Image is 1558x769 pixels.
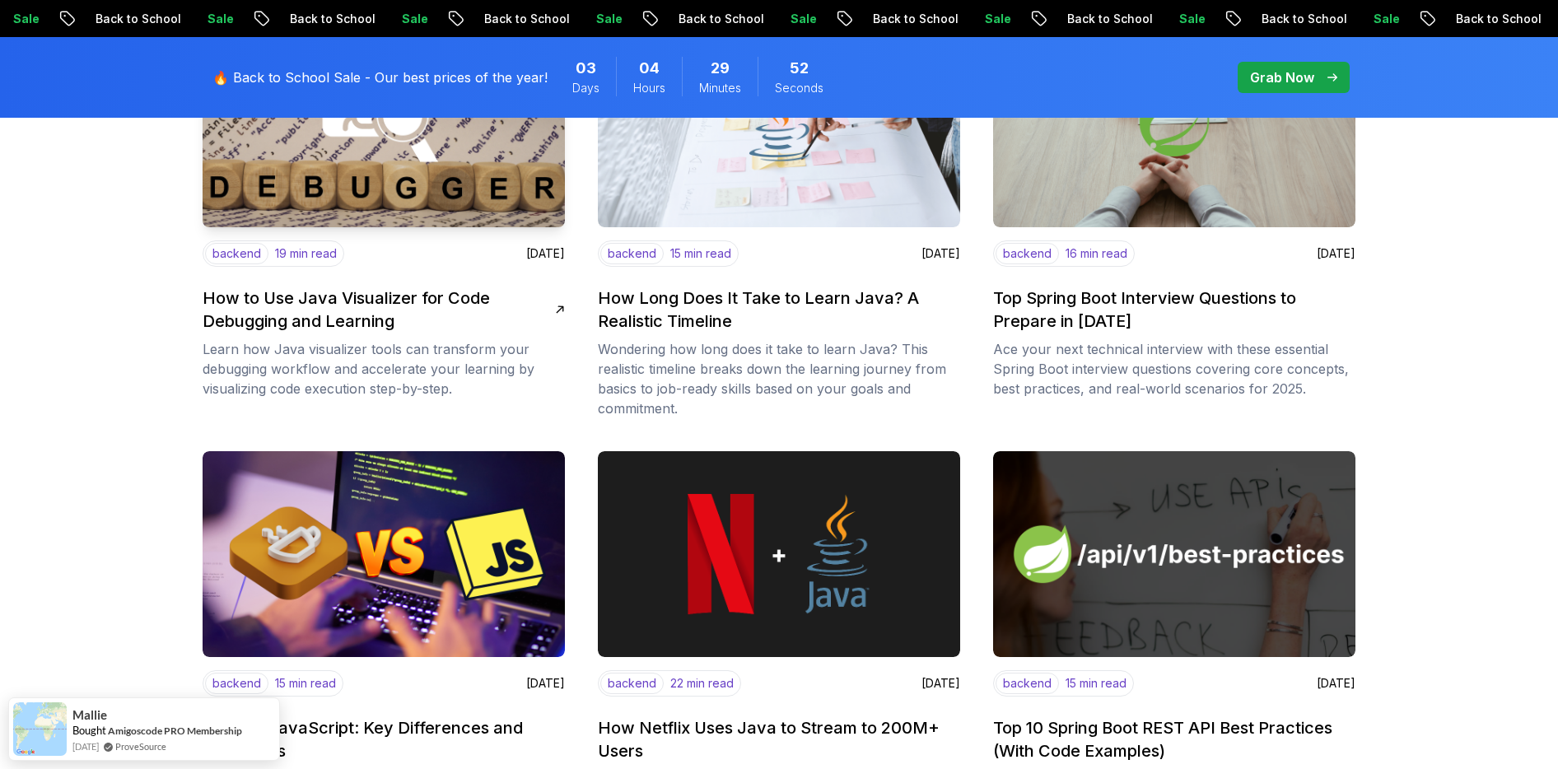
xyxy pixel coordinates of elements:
[203,21,565,418] a: imagebackend19 min read[DATE]How to Use Java Visualizer for Code Debugging and LearningLearn how ...
[598,21,960,418] a: imagebackend15 min read[DATE]How Long Does It Take to Learn Java? A Realistic TimelineWondering h...
[772,11,825,27] p: Sale
[670,675,734,692] p: 22 min read
[576,57,596,80] span: 3 Days
[77,11,189,27] p: Back to School
[189,11,242,27] p: Sale
[203,339,565,398] p: Learn how Java visualizer tools can transform your debugging workflow and accelerate your learnin...
[272,11,384,27] p: Back to School
[993,287,1346,333] h2: Top Spring Boot Interview Questions to Prepare in [DATE]
[639,57,660,80] span: 4 Hours
[921,245,960,262] p: [DATE]
[1161,11,1214,27] p: Sale
[1355,11,1408,27] p: Sale
[526,675,565,692] p: [DATE]
[13,702,67,756] img: provesource social proof notification image
[1317,245,1355,262] p: [DATE]
[212,68,548,87] p: 🔥 Back to School Sale - Our best prices of the year!
[205,673,268,694] p: backend
[115,739,166,753] a: ProveSource
[205,243,268,264] p: backend
[598,451,960,657] img: image
[790,57,809,80] span: 52 Seconds
[572,80,599,96] span: Days
[993,716,1346,762] h2: Top 10 Spring Boot REST API Best Practices (With Code Examples)
[996,673,1059,694] p: backend
[275,245,337,262] p: 19 min read
[275,675,336,692] p: 15 min read
[711,57,730,80] span: 29 Minutes
[203,451,565,657] img: image
[598,339,960,418] p: Wondering how long does it take to learn Java? This realistic timeline breaks down the learning j...
[72,739,99,753] span: [DATE]
[1250,68,1314,87] p: Grab Now
[203,716,555,762] h2: Java vs JavaScript: Key Differences and Use Cases
[1066,675,1127,692] p: 15 min read
[660,11,772,27] p: Back to School
[1243,11,1355,27] p: Back to School
[578,11,631,27] p: Sale
[194,16,574,233] img: image
[993,21,1355,418] a: imagebackend16 min read[DATE]Top Spring Boot Interview Questions to Prepare in [DATE]Ace your nex...
[633,80,665,96] span: Hours
[598,287,950,333] h2: How Long Does It Take to Learn Java? A Realistic Timeline
[526,245,565,262] p: [DATE]
[72,708,107,722] span: Mallie
[72,724,106,737] span: Bought
[775,80,823,96] span: Seconds
[699,80,741,96] span: Minutes
[993,339,1355,398] p: Ace your next technical interview with these essential Spring Boot interview questions covering c...
[670,245,731,262] p: 15 min read
[600,673,664,694] p: backend
[203,287,555,333] h2: How to Use Java Visualizer for Code Debugging and Learning
[1438,11,1550,27] p: Back to School
[1317,675,1355,692] p: [DATE]
[600,243,664,264] p: backend
[466,11,578,27] p: Back to School
[967,11,1019,27] p: Sale
[996,243,1059,264] p: backend
[598,21,960,227] img: image
[993,21,1355,227] img: image
[108,725,242,737] a: Amigoscode PRO Membership
[921,675,960,692] p: [DATE]
[993,451,1355,657] img: image
[598,716,950,762] h2: How Netflix Uses Java to Stream to 200M+ Users
[855,11,967,27] p: Back to School
[1049,11,1161,27] p: Back to School
[1066,245,1127,262] p: 16 min read
[384,11,436,27] p: Sale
